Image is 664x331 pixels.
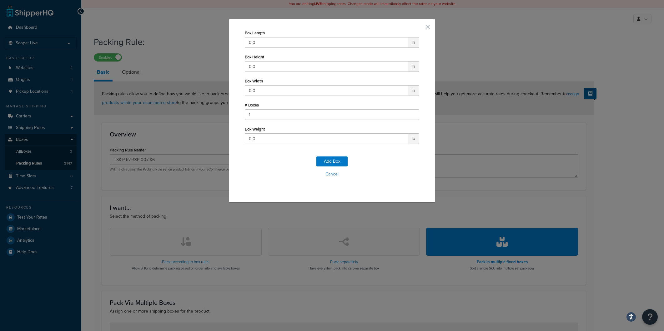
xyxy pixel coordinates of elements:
[408,61,419,72] span: in
[408,133,419,144] span: lb
[408,37,419,48] span: in
[245,170,419,179] button: Cancel
[316,156,348,166] button: Add Box
[245,31,265,35] label: Box Length
[245,103,259,107] label: # Boxes
[245,79,263,83] label: Box Width
[245,55,264,59] label: Box Height
[245,127,265,131] label: Box Weight
[408,85,419,96] span: in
